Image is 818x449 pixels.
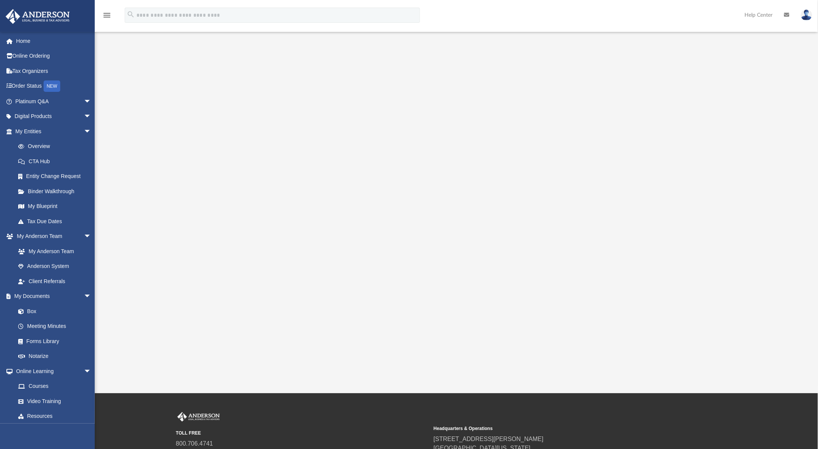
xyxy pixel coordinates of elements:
a: My Documentsarrow_drop_down [5,289,99,304]
a: My Anderson Team [11,244,95,259]
a: Digital Productsarrow_drop_down [5,109,103,124]
a: Home [5,33,103,49]
a: Online Learningarrow_drop_down [5,364,99,379]
a: Tax Due Dates [11,214,103,229]
small: TOLL FREE [176,430,428,436]
a: 800.706.4741 [176,440,213,447]
a: Meeting Minutes [11,319,99,334]
a: Platinum Q&Aarrow_drop_down [5,94,103,109]
span: arrow_drop_down [84,124,99,139]
a: Courses [11,379,99,394]
a: Client Referrals [11,274,99,289]
a: Resources [11,409,99,424]
span: arrow_drop_down [84,289,99,304]
a: Order StatusNEW [5,79,103,94]
a: Overview [11,139,103,154]
i: search [127,10,135,19]
a: Online Ordering [5,49,103,64]
span: arrow_drop_down [84,109,99,124]
a: Notarize [11,349,99,364]
a: menu [102,14,111,20]
a: Forms Library [11,334,95,349]
img: Anderson Advisors Platinum Portal [176,412,221,422]
img: User Pic [801,9,812,20]
a: Box [11,304,95,319]
div: NEW [44,80,60,92]
img: Anderson Advisors Platinum Portal [3,9,72,24]
a: My Entitiesarrow_drop_down [5,124,103,139]
a: Anderson System [11,259,99,274]
span: arrow_drop_down [84,229,99,244]
small: Headquarters & Operations [434,425,686,432]
a: Video Training [11,394,95,409]
a: My Anderson Teamarrow_drop_down [5,229,99,244]
i: menu [102,11,111,20]
span: arrow_drop_down [84,94,99,109]
a: Tax Organizers [5,63,103,79]
span: arrow_drop_down [84,364,99,379]
a: Binder Walkthrough [11,184,103,199]
a: [STREET_ADDRESS][PERSON_NAME] [434,436,544,442]
a: My Blueprint [11,199,99,214]
a: Entity Change Request [11,169,103,184]
a: CTA Hub [11,154,103,169]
